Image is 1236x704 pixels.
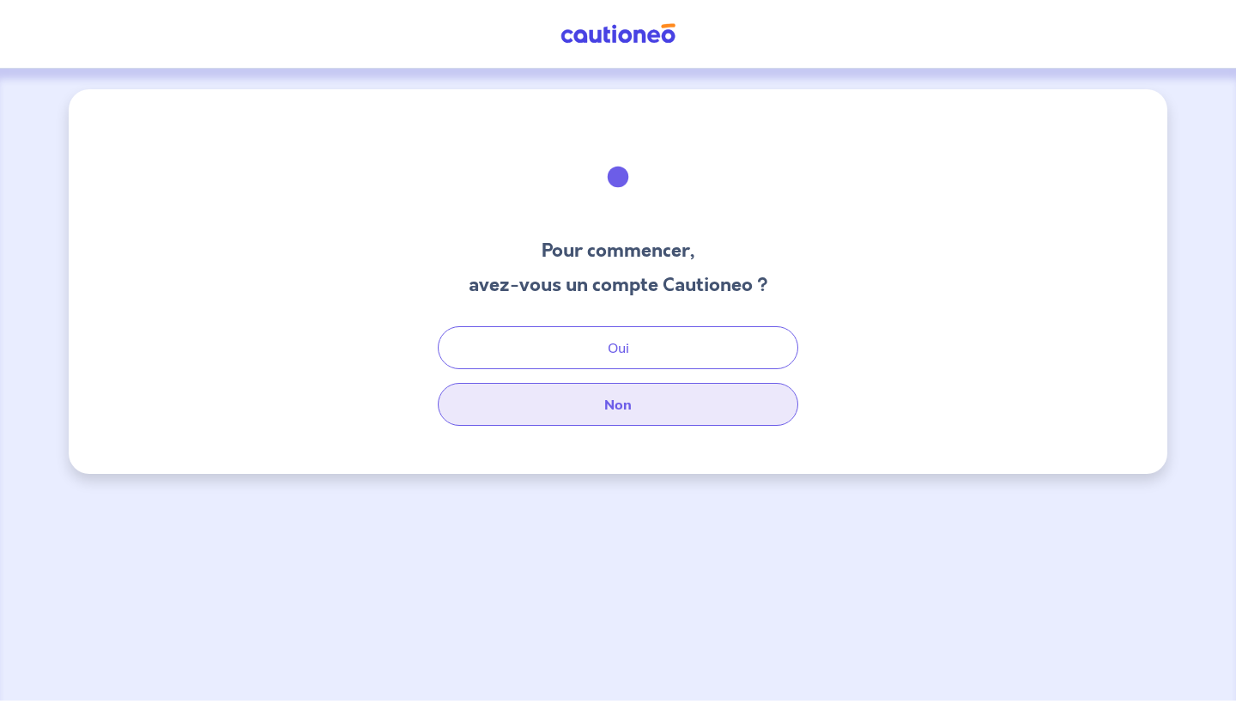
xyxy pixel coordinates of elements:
button: Non [438,383,798,426]
h3: avez-vous un compte Cautioneo ? [469,271,768,299]
button: Oui [438,326,798,369]
h3: Pour commencer, [469,237,768,264]
img: Cautioneo [554,23,682,45]
img: illu_welcome.svg [572,130,664,223]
